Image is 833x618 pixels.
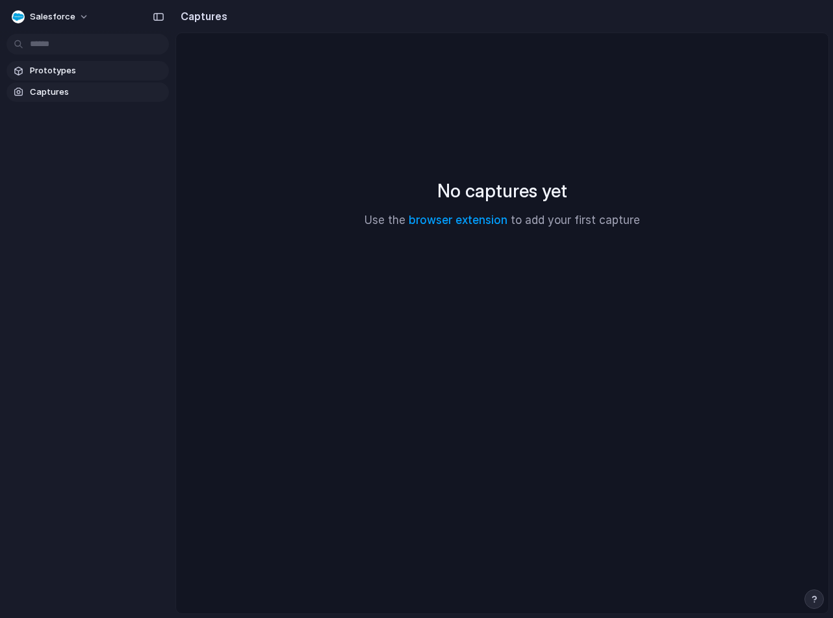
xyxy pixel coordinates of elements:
[6,6,96,27] button: Salesforce
[30,10,75,23] span: Salesforce
[30,86,164,99] span: Captures
[6,82,169,102] a: Captures
[437,177,567,204] h2: No captures yet
[175,8,227,24] h2: Captures
[6,61,169,80] a: Prototypes
[409,214,507,227] a: browser extension
[365,212,640,229] p: Use the to add your first capture
[30,64,164,77] span: Prototypes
